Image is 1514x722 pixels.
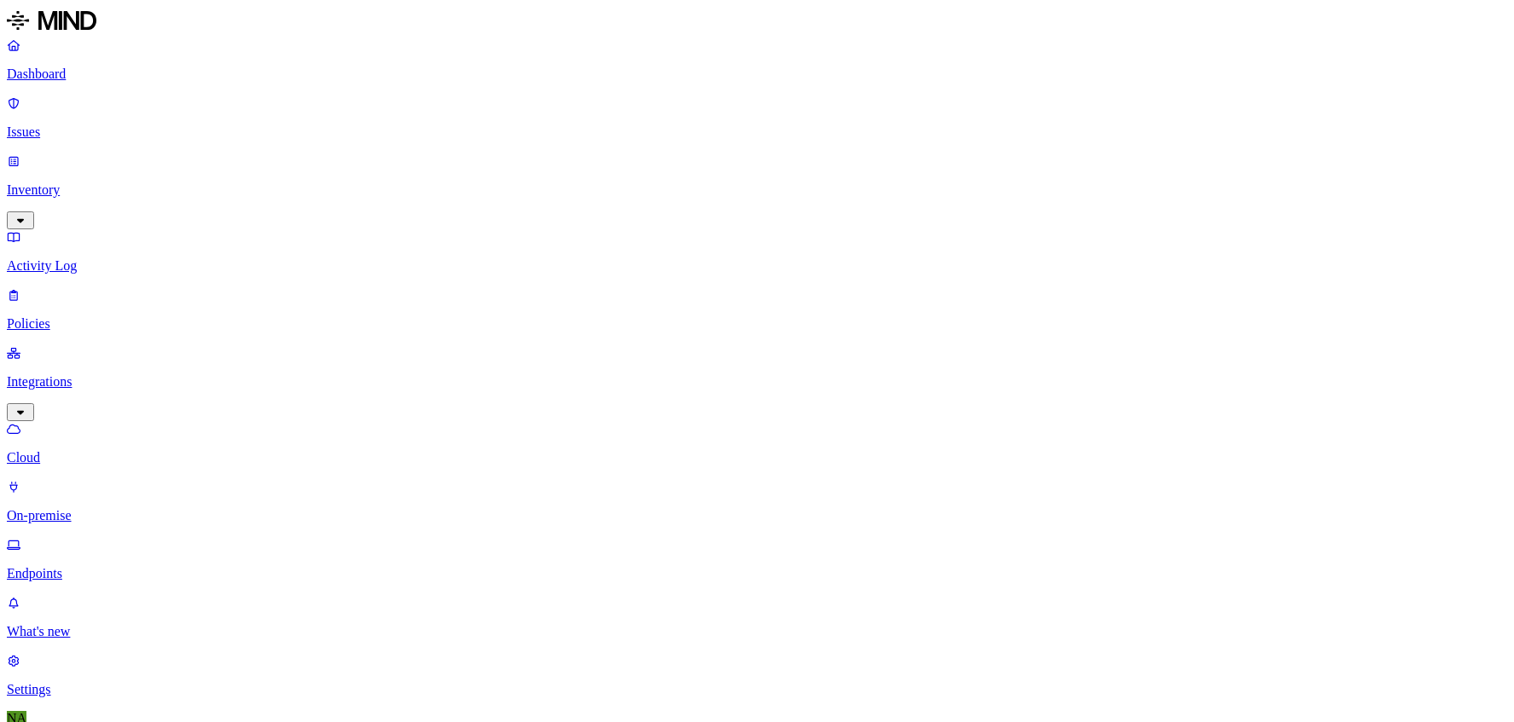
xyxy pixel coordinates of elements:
p: What's new [7,624,1507,639]
p: Integrations [7,374,1507,390]
p: Policies [7,316,1507,332]
a: Inventory [7,153,1507,227]
a: Cloud [7,421,1507,465]
a: Settings [7,653,1507,697]
p: Issues [7,124,1507,140]
p: On-premise [7,508,1507,523]
a: Issues [7,95,1507,140]
a: On-premise [7,479,1507,523]
a: Integrations [7,345,1507,419]
a: What's new [7,595,1507,639]
a: Dashboard [7,38,1507,82]
a: Activity Log [7,229,1507,274]
a: Endpoints [7,537,1507,581]
img: MIND [7,7,96,34]
a: MIND [7,7,1507,38]
p: Dashboard [7,66,1507,82]
p: Cloud [7,450,1507,465]
p: Activity Log [7,258,1507,274]
p: Settings [7,682,1507,697]
a: Policies [7,287,1507,332]
p: Inventory [7,182,1507,198]
p: Endpoints [7,566,1507,581]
